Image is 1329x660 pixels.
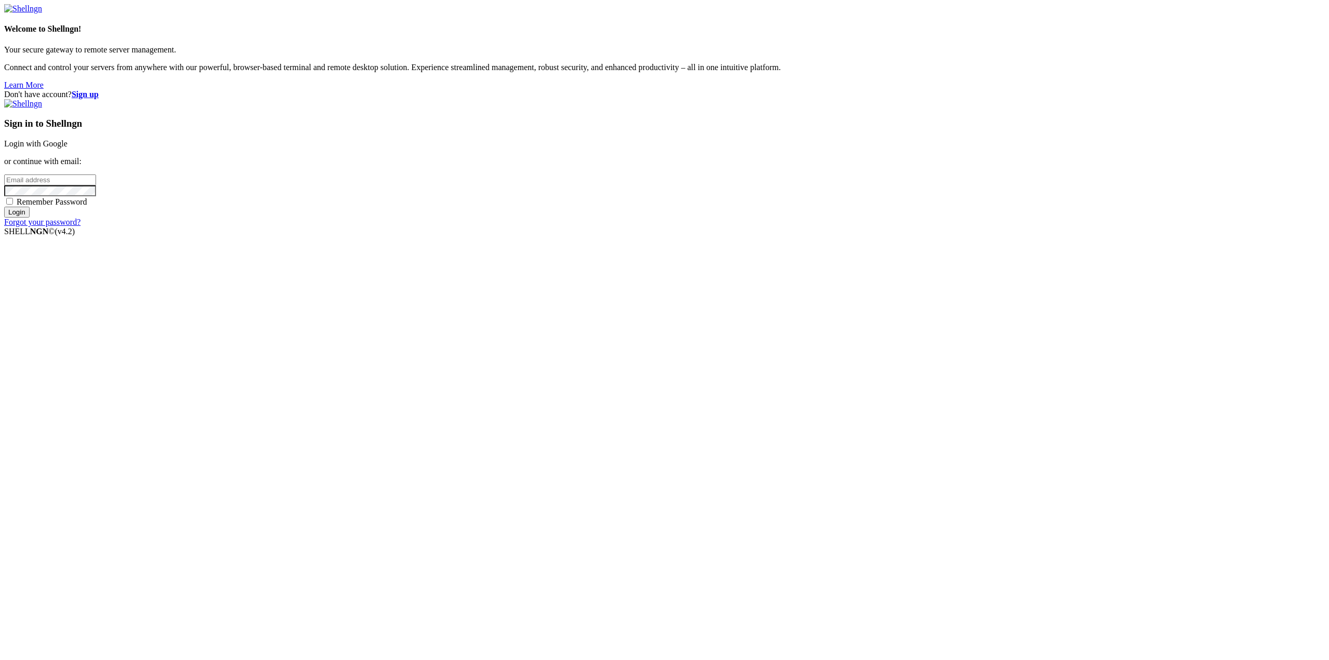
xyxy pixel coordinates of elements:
a: Login with Google [4,139,67,148]
a: Forgot your password? [4,218,80,226]
a: Learn More [4,80,44,89]
span: Remember Password [17,197,87,206]
span: 4.2.0 [55,227,75,236]
span: SHELL © [4,227,75,236]
img: Shellngn [4,99,42,109]
b: NGN [30,227,49,236]
a: Sign up [72,90,99,99]
h4: Welcome to Shellngn! [4,24,1325,34]
p: or continue with email: [4,157,1325,166]
img: Shellngn [4,4,42,14]
p: Your secure gateway to remote server management. [4,45,1325,55]
h3: Sign in to Shellngn [4,118,1325,129]
input: Login [4,207,30,218]
input: Remember Password [6,198,13,205]
input: Email address [4,174,96,185]
p: Connect and control your servers from anywhere with our powerful, browser-based terminal and remo... [4,63,1325,72]
div: Don't have account? [4,90,1325,99]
